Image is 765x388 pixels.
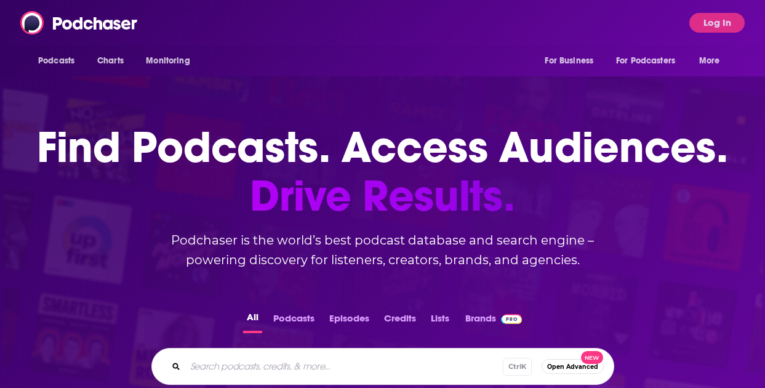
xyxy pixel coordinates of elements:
button: Log In [689,13,745,33]
a: BrandsPodchaser Pro [465,309,523,333]
button: Credits [380,309,420,333]
span: Podcasts [38,52,74,70]
button: open menu [30,49,90,73]
span: Drive Results. [37,172,728,220]
button: Episodes [326,309,373,333]
button: open menu [691,49,735,73]
span: For Business [545,52,593,70]
img: Podchaser Pro [501,314,523,324]
span: New [581,351,603,364]
img: Podchaser - Follow, Share and Rate Podcasts [20,11,138,34]
span: Ctrl K [503,358,532,376]
span: More [699,52,720,70]
button: Open AdvancedNew [542,359,604,374]
button: open menu [536,49,609,73]
span: Monitoring [146,52,190,70]
button: All [243,309,262,333]
div: Search podcasts, credits, & more... [151,348,614,385]
span: Charts [97,52,124,70]
button: Lists [427,309,453,333]
button: open menu [137,49,206,73]
button: Podcasts [270,309,318,333]
input: Search podcasts, credits, & more... [185,357,503,376]
span: For Podcasters [616,52,675,70]
h1: Find Podcasts. Access Audiences. [37,123,728,220]
h2: Podchaser is the world’s best podcast database and search engine – powering discovery for listene... [137,230,629,270]
span: Open Advanced [547,363,598,370]
button: open menu [608,49,693,73]
a: Charts [89,49,131,73]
